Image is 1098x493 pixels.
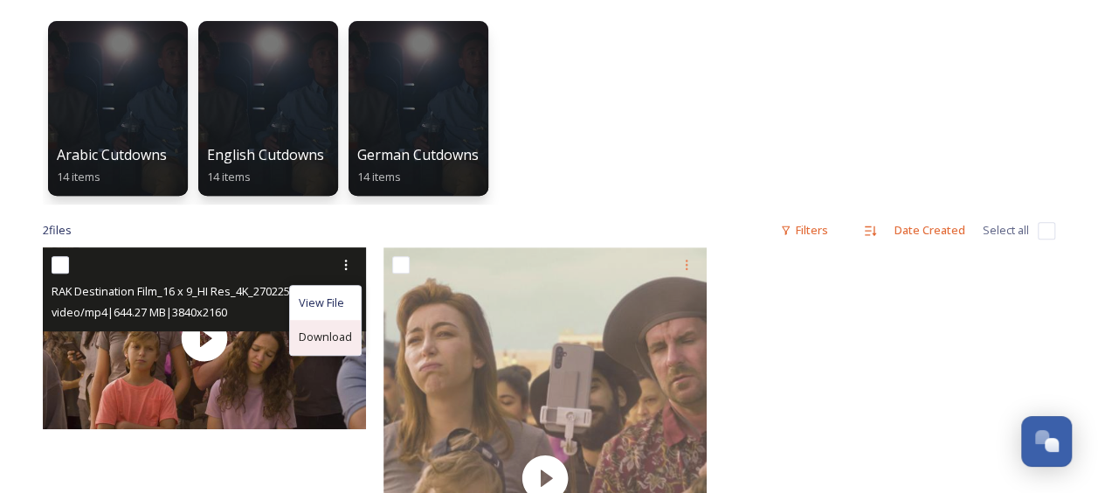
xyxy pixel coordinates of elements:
[57,145,167,164] span: Arabic Cutdowns
[771,213,837,247] div: Filters
[1021,416,1072,467] button: Open Chat
[52,304,227,320] span: video/mp4 | 644.27 MB | 3840 x 2160
[43,222,72,239] span: 2 file s
[299,295,344,311] span: View File
[357,169,401,184] span: 14 items
[886,213,974,247] div: Date Created
[357,145,479,164] span: German Cutdowns
[57,169,100,184] span: 14 items
[299,329,352,345] span: Download
[43,247,366,429] img: thumbnail
[983,222,1029,239] span: Select all
[343,12,494,196] a: German Cutdowns14 items
[193,12,343,196] a: English Cutdowns14 items
[52,283,315,299] span: RAK Destination Film_16 x 9_HI Res_4K_270225.mp4
[207,169,251,184] span: 14 items
[207,145,324,164] span: English Cutdowns
[43,12,193,196] a: Arabic Cutdowns14 items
